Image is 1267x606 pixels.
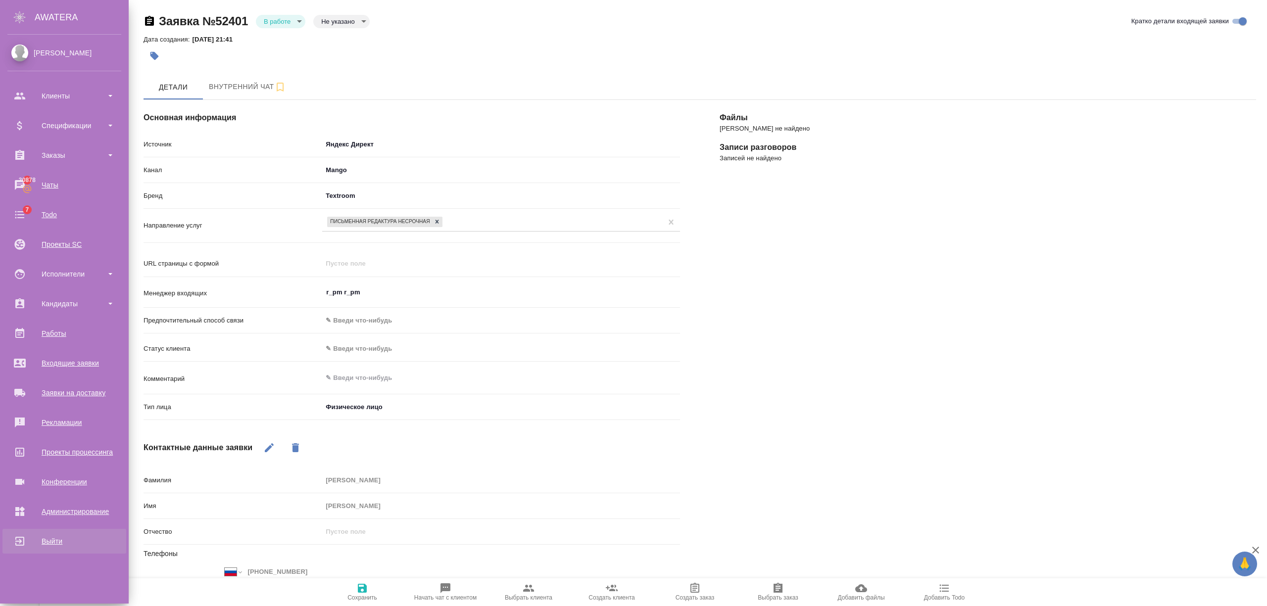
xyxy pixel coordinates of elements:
[322,524,680,539] input: Пустое поле
[653,578,736,606] button: Создать заказ
[7,326,121,341] div: Работы
[720,153,1256,163] p: Записей не найдено
[720,112,1256,124] h4: Файлы
[244,564,331,579] input: Пустое поле
[347,594,377,601] span: Сохранить
[326,344,668,354] div: ✎ Введи что-нибудь
[676,594,715,601] span: Создать заказ
[144,36,192,43] p: Дата создания:
[35,7,129,27] div: AWATERA
[2,232,126,257] a: Проекты SC
[7,356,121,371] div: Входящие заявки
[144,344,322,354] p: Статус клиента
[2,380,126,405] a: Заявки на доставку
[505,594,552,601] span: Выбрать клиента
[720,141,1256,153] h4: Записи разговоров
[2,440,126,465] a: Проекты процессинга
[322,162,680,179] div: Mango
[144,374,322,384] p: Комментарий
[13,175,42,185] span: 30878
[144,191,322,201] p: Бренд
[1131,16,1229,26] span: Кратко детали входящей заявки
[19,205,35,215] span: 7
[144,45,165,67] button: Добавить тэг
[326,316,668,326] div: ✎ Введи что-нибудь
[144,475,322,485] p: Фамилия
[144,288,322,298] p: Менеджер входящих
[7,148,121,163] div: Заказы
[7,474,121,489] div: Конференции
[2,529,126,554] a: Выйти
[2,351,126,375] a: Входящие заявки
[322,499,680,513] input: Пустое поле
[414,594,477,601] span: Начать чат с клиентом
[144,442,252,454] h4: Контактные данные заявки
[144,501,322,511] p: Имя
[903,578,986,606] button: Добавить Todo
[2,173,126,197] a: 30878Чаты
[7,207,121,222] div: Todo
[149,81,197,93] span: Детали
[7,118,121,133] div: Спецификации
[7,445,121,460] div: Проекты процессинга
[837,594,884,601] span: Добавить файлы
[570,578,653,606] button: Создать клиента
[7,89,121,103] div: Клиенты
[404,578,487,606] button: Начать чат с клиентом
[2,321,126,346] a: Работы
[327,217,431,227] div: Письменная редактура несрочная
[144,549,680,559] h6: Телефоны
[284,436,307,460] button: Удалить
[144,316,322,326] p: Предпочтительный способ связи
[675,291,677,293] button: Open
[322,256,680,271] input: Пустое поле
[924,594,965,601] span: Добавить Todo
[322,187,680,204] div: Textroom
[7,296,121,311] div: Кандидаты
[256,15,305,28] div: В работе
[2,202,126,227] a: 7Todo
[7,385,121,400] div: Заявки на доставку
[7,267,121,281] div: Исполнители
[736,578,820,606] button: Выбрать заказ
[1232,552,1257,576] button: 🙏
[487,578,570,606] button: Выбрать клиента
[720,124,1256,134] p: [PERSON_NAME] не найдено
[820,578,903,606] button: Добавить файлы
[321,578,404,606] button: Сохранить
[159,14,248,28] a: Заявка №52401
[322,136,680,153] div: Яндекс Директ
[313,15,369,28] div: В работе
[7,534,121,549] div: Выйти
[318,17,357,26] button: Не указано
[7,47,121,58] div: [PERSON_NAME]
[144,402,322,412] p: Тип лица
[2,469,126,494] a: Конференции
[2,499,126,524] a: Администрирование
[144,140,322,149] p: Источник
[588,594,634,601] span: Создать клиента
[261,17,293,26] button: В работе
[1236,554,1253,574] span: 🙏
[7,237,121,252] div: Проекты SC
[758,594,798,601] span: Выбрать заказ
[144,112,680,124] h4: Основная информация
[7,504,121,519] div: Администрирование
[322,312,680,329] div: ✎ Введи что-нибудь
[2,410,126,435] a: Рекламации
[209,81,286,93] span: Внутренний чат
[144,165,322,175] p: Канал
[257,436,281,460] button: Редактировать
[322,340,680,357] div: ✎ Введи что-нибудь
[144,15,155,27] button: Скопировать ссылку
[144,527,322,537] p: Отчество
[7,415,121,430] div: Рекламации
[322,399,561,416] div: Физическое лицо
[274,81,286,93] svg: Подписаться
[7,178,121,192] div: Чаты
[144,221,322,231] p: Направление услуг
[322,473,680,487] input: Пустое поле
[192,36,240,43] p: [DATE] 21:41
[144,259,322,269] p: URL страницы с формой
